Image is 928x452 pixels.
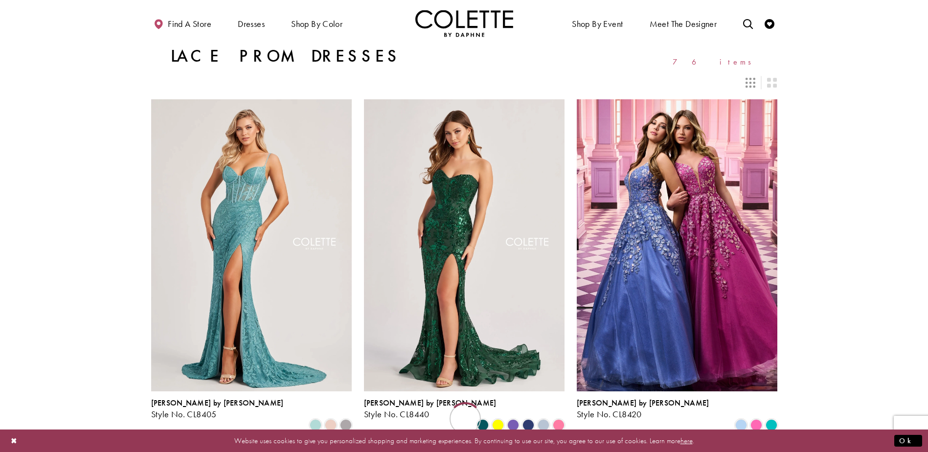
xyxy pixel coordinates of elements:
[680,435,693,445] a: here
[572,19,623,29] span: Shop By Event
[415,10,513,37] img: Colette by Daphne
[577,398,709,408] span: [PERSON_NAME] by [PERSON_NAME]
[522,419,534,431] i: Navy Blue
[291,19,342,29] span: Shop by color
[750,419,762,431] i: Pink
[538,419,549,431] i: Ice Blue
[673,58,758,66] span: 76 items
[151,408,217,420] span: Style No. CL8405
[171,46,401,66] h1: Lace Prom Dresses
[577,408,642,420] span: Style No. CL8420
[492,419,504,431] i: Yellow
[741,10,755,37] a: Toggle search
[145,72,783,93] div: Layout Controls
[553,419,565,431] i: Cotton Candy
[364,399,497,419] div: Colette by Daphne Style No. CL8440
[735,419,747,431] i: Periwinkle
[6,432,23,449] button: Close Dialog
[340,419,352,431] i: Smoke
[289,10,345,37] span: Shop by color
[647,10,720,37] a: Meet the designer
[151,399,284,419] div: Colette by Daphne Style No. CL8405
[151,10,214,37] a: Find a store
[235,10,267,37] span: Dresses
[151,99,352,391] a: Visit Colette by Daphne Style No. CL8405 Page
[507,419,519,431] i: Violet
[238,19,265,29] span: Dresses
[364,408,430,420] span: Style No. CL8440
[415,10,513,37] a: Visit Home Page
[70,434,858,447] p: Website uses cookies to give you personalized shopping and marketing experiences. By continuing t...
[569,10,625,37] span: Shop By Event
[577,399,709,419] div: Colette by Daphne Style No. CL8420
[766,419,777,431] i: Jade
[577,99,777,391] a: Visit Colette by Daphne Style No. CL8420 Page
[762,10,777,37] a: Check Wishlist
[650,19,717,29] span: Meet the designer
[767,78,777,88] span: Switch layout to 2 columns
[364,398,497,408] span: [PERSON_NAME] by [PERSON_NAME]
[364,99,565,391] a: Visit Colette by Daphne Style No. CL8440 Page
[310,419,321,431] i: Sea Glass
[325,419,337,431] i: Rose
[746,78,755,88] span: Switch layout to 3 columns
[168,19,211,29] span: Find a store
[151,398,284,408] span: [PERSON_NAME] by [PERSON_NAME]
[894,434,922,447] button: Submit Dialog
